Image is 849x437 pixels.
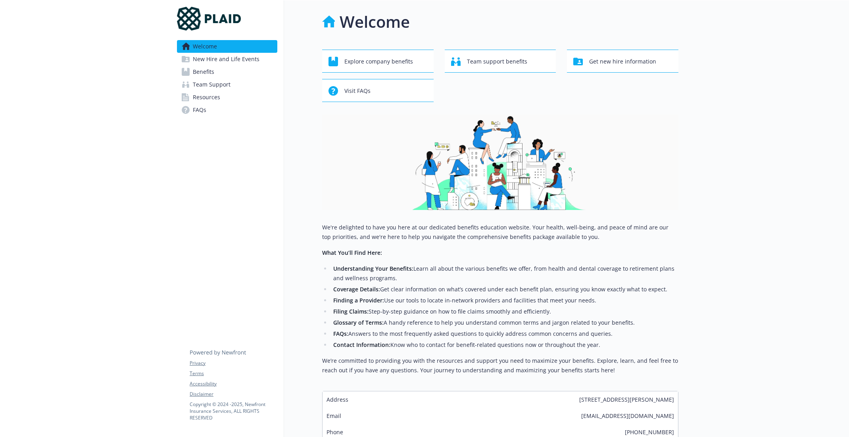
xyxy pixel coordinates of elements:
[331,329,678,339] li: Answers to the most frequently asked questions to quickly address common concerns and queries.
[193,65,214,78] span: Benefits
[193,53,259,65] span: New Hire and Life Events
[331,307,678,316] li: Step-by-step guidance on how to file claims smoothly and efficiently.
[331,264,678,283] li: Learn all about the various benefits we offer, from health and dental coverage to retirement plan...
[579,395,674,404] span: [STREET_ADDRESS][PERSON_NAME]
[331,318,678,327] li: A handy reference to help you understand common terms and jargon related to your benefits.
[322,223,678,242] p: We're delighted to have you here at our dedicated benefits education website. Your health, well-b...
[344,83,371,98] span: Visit FAQs
[177,104,277,116] a: FAQs
[333,319,384,326] strong: Glossary of Terms:
[322,79,434,102] button: Visit FAQs
[331,296,678,305] li: Use our tools to locate in-network providers and facilities that meet your needs.
[333,308,369,315] strong: Filing Claims:
[177,40,277,53] a: Welcome
[193,91,220,104] span: Resources
[190,391,277,398] a: Disclaimer
[190,401,277,421] p: Copyright © 2024 - 2025 , Newfront Insurance Services, ALL RIGHTS RESERVED
[177,78,277,91] a: Team Support
[331,285,678,294] li: Get clear information on what’s covered under each benefit plan, ensuring you know exactly what t...
[333,285,380,293] strong: Coverage Details:
[581,412,674,420] span: [EMAIL_ADDRESS][DOMAIN_NAME]
[327,395,348,404] span: Address
[193,78,230,91] span: Team Support
[177,91,277,104] a: Resources
[331,340,678,350] li: Know who to contact for benefit-related questions now or throughout the year.
[445,50,556,73] button: Team support benefits
[333,330,348,337] strong: FAQs:
[190,360,277,367] a: Privacy
[190,380,277,387] a: Accessibility
[333,341,390,348] strong: Contact Information:
[177,53,277,65] a: New Hire and Life Events
[344,54,413,69] span: Explore company benefits
[467,54,527,69] span: Team support benefits
[625,428,674,436] span: [PHONE_NUMBER]
[333,265,413,272] strong: Understanding Your Benefits:
[340,10,410,34] h1: Welcome
[322,356,678,375] p: We’re committed to providing you with the resources and support you need to maximize your benefit...
[333,296,384,304] strong: Finding a Provider:
[322,115,678,210] img: overview page banner
[322,249,382,256] strong: What You’ll Find Here:
[327,412,341,420] span: Email
[327,428,343,436] span: Phone
[589,54,656,69] span: Get new hire information
[193,104,206,116] span: FAQs
[177,65,277,78] a: Benefits
[193,40,217,53] span: Welcome
[322,50,434,73] button: Explore company benefits
[567,50,678,73] button: Get new hire information
[190,370,277,377] a: Terms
